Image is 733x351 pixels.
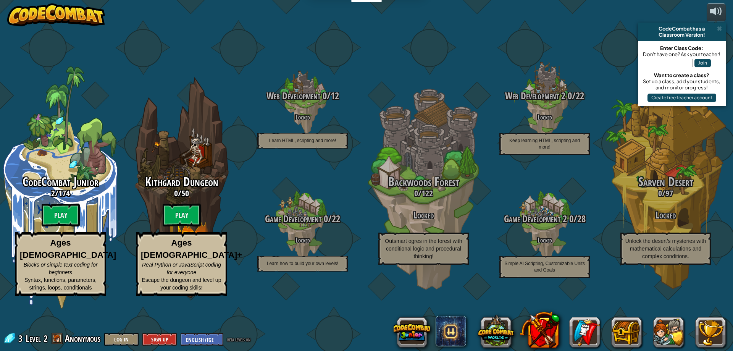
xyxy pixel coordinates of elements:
span: Real Python or JavaScript coding for everyone [142,262,221,275]
div: Don't have one? Ask your teacher! [642,51,722,57]
button: Adjust volume [707,3,726,21]
span: beta levels on [227,336,250,343]
span: Sarven Desert [638,173,693,190]
h3: / [605,189,726,198]
h3: / [242,214,363,224]
span: 0 [320,89,327,102]
h4: Locked [484,236,605,244]
strong: Ages [DEMOGRAPHIC_DATA]+ [141,238,242,259]
span: 22 [332,212,340,225]
h4: Locked [242,236,363,244]
btn: Play [42,204,80,226]
span: 174 [58,188,70,199]
btn: Play [163,204,201,226]
span: 0 [565,89,572,102]
span: 97 [665,188,673,199]
span: 0 [321,212,328,225]
div: Classroom Version! [641,32,723,38]
span: Web Development 2 [505,89,565,102]
span: Keep learning HTML, scripting and more! [509,138,580,150]
button: Sign Up [142,333,177,346]
span: Backwoods Forest [388,173,459,190]
span: Web Development [266,89,320,102]
div: CodeCombat has a [641,26,723,32]
span: Unlock the desert’s mysteries with mathematical calculations and complex conditions. [625,238,706,259]
button: Log In [104,333,139,346]
span: 2 [51,188,55,199]
img: CodeCombat - Learn how to code by playing a game [7,3,105,26]
span: CodeCombat Junior [23,173,98,190]
h3: / [121,189,242,198]
span: 2 [44,332,48,345]
span: Simple AI Scripting, Customizable Units and Goals [504,261,585,273]
span: Learn how to build your own levels! [267,261,338,266]
h4: Locked [484,113,605,121]
div: Want to create a class? [642,72,722,78]
button: Join [694,59,711,67]
h3: / [363,189,484,198]
span: Game Development 2 [504,212,567,225]
span: Game Development [265,212,321,225]
span: 50 [181,188,189,199]
span: 122 [421,188,433,199]
h4: Locked [242,113,363,121]
span: 3 [18,332,25,345]
span: Learn HTML, scripting and more! [269,138,336,143]
span: 0 [567,212,573,225]
span: 0 [658,188,662,199]
h3: Locked [605,210,726,220]
span: Outsmart ogres in the forest with conditional logic and procedural thinking! [385,238,462,259]
span: Level [26,332,41,345]
div: Set up a class, add your students, and monitor progress! [642,78,722,91]
h3: Locked [363,210,484,220]
div: Enter Class Code: [642,45,722,51]
span: Kithgard Dungeon [145,173,218,190]
span: Anonymous [65,332,100,345]
h3: / [242,91,363,101]
span: Escape the dungeon and level up your coding skills! [142,277,221,291]
span: 28 [577,212,586,225]
span: 0 [414,188,418,199]
span: 12 [331,89,339,102]
span: 22 [576,89,584,102]
strong: Ages [DEMOGRAPHIC_DATA] [20,238,116,259]
span: Blocks or simple text coding for beginners [24,262,98,275]
span: 0 [174,188,178,199]
button: Create free teacher account [647,94,716,102]
h3: / [484,214,605,224]
div: Complete previous world to unlock [121,66,242,309]
span: Syntax, functions, parameters, strings, loops, conditionals [24,277,97,291]
h3: / [484,91,605,101]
